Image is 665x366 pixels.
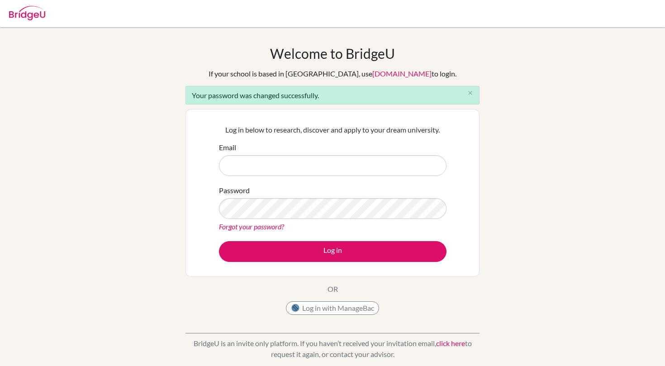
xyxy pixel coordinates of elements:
a: [DOMAIN_NAME] [372,69,432,78]
label: Email [219,142,236,153]
button: Log in with ManageBac [286,301,379,315]
p: BridgeU is an invite only platform. If you haven’t received your invitation email, to request it ... [185,338,480,360]
h1: Welcome to BridgeU [270,45,395,62]
div: Your password was changed successfully. [185,86,480,105]
p: OR [328,284,338,295]
button: Log in [219,241,446,262]
label: Password [219,185,250,196]
div: If your school is based in [GEOGRAPHIC_DATA], use to login. [209,68,456,79]
p: Log in below to research, discover and apply to your dream university. [219,124,446,135]
i: close [467,90,474,96]
a: click here [436,339,465,347]
a: Forgot your password? [219,222,284,231]
img: Bridge-U [9,6,45,20]
button: Close [461,86,479,100]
